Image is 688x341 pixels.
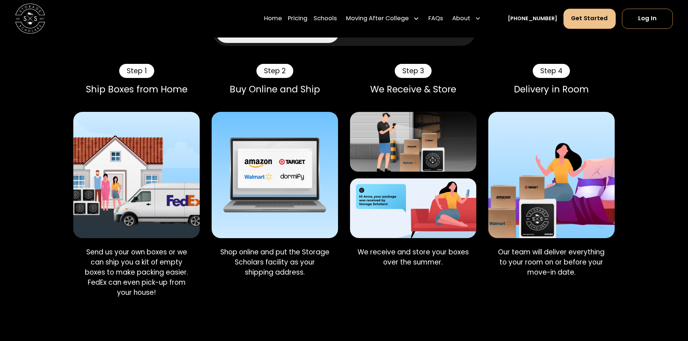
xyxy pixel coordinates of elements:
div: Step 4 [533,64,570,78]
a: Get Started [563,9,616,29]
div: Step 1 [119,64,154,78]
img: Storage Scholars main logo [15,4,45,34]
div: Moving After College [343,8,423,29]
a: Home [264,8,282,29]
div: Step 2 [256,64,293,78]
p: Shop online and put the Storage Scholars facility as your shipping address. [218,247,332,277]
p: Our team will deliver everything to your room on or before your move-in date. [494,247,609,277]
div: Delivery in Room [488,84,615,95]
div: Ship Boxes from Home [73,84,200,95]
div: About [449,8,484,29]
a: Schools [313,8,337,29]
a: [PHONE_NUMBER] [508,15,557,23]
a: Pricing [288,8,307,29]
a: Log In [622,9,673,29]
div: About [452,14,470,23]
div: Buy Online and Ship [212,84,338,95]
div: We Receive & Store [350,84,476,95]
p: Send us your own boxes or we can ship you a kit of empty boxes to make packing easier. FedEx can ... [79,247,194,298]
p: We receive and store your boxes over the summer. [356,247,470,267]
div: Moving After College [346,14,409,23]
a: FAQs [428,8,443,29]
div: Step 3 [395,64,432,78]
